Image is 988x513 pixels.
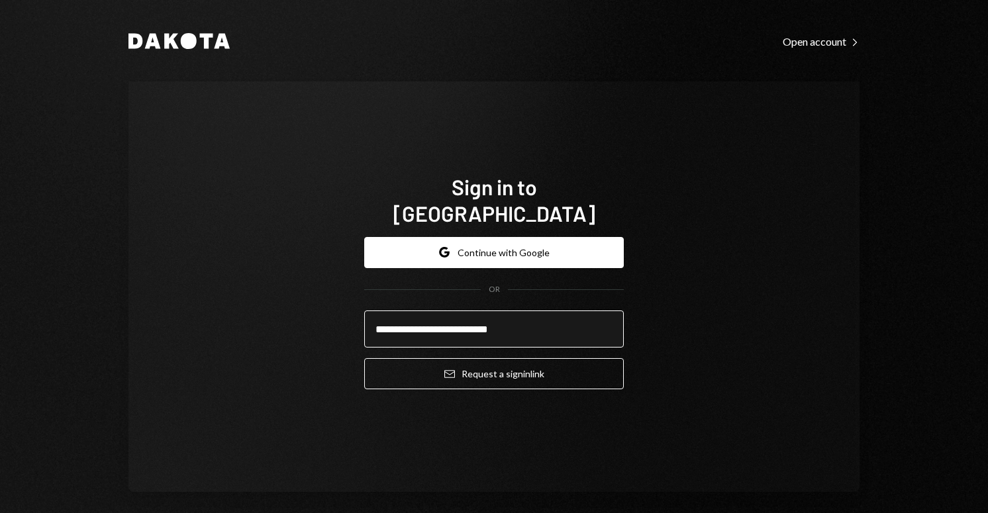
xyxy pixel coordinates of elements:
div: Open account [783,35,860,48]
a: Open account [783,34,860,48]
h1: Sign in to [GEOGRAPHIC_DATA] [364,173,624,226]
button: Continue with Google [364,237,624,268]
div: OR [489,284,500,295]
button: Request a signinlink [364,358,624,389]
